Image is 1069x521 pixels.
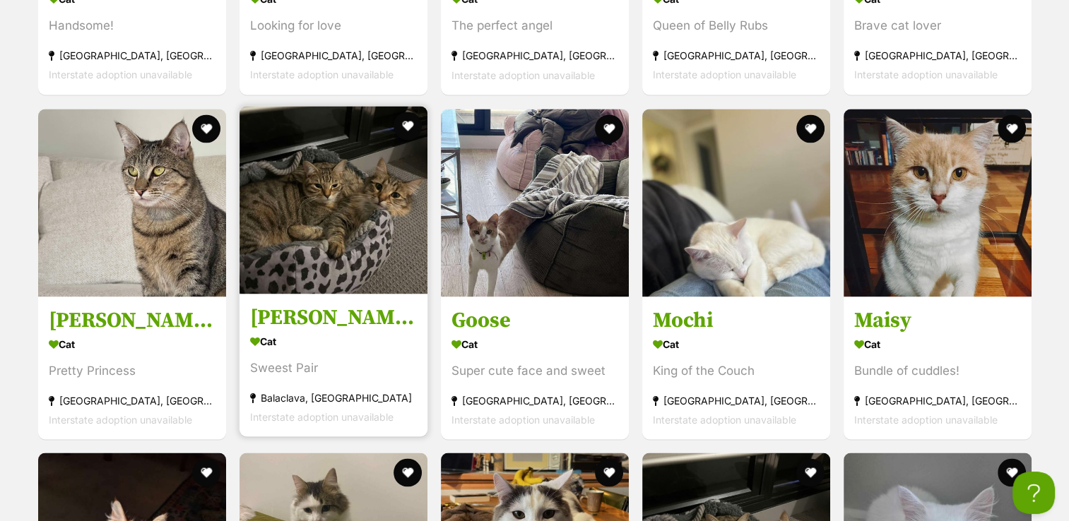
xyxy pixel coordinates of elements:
div: [GEOGRAPHIC_DATA], [GEOGRAPHIC_DATA] [250,47,417,66]
span: Interstate adoption unavailable [854,69,998,81]
button: favourite [998,114,1026,143]
button: favourite [192,114,220,143]
div: Cat [653,333,820,354]
span: Interstate adoption unavailable [49,413,192,425]
span: Interstate adoption unavailable [250,410,394,422]
span: Interstate adoption unavailable [854,413,998,425]
h3: Goose [451,306,618,333]
a: Mochi Cat King of the Couch [GEOGRAPHIC_DATA], [GEOGRAPHIC_DATA] Interstate adoption unavailable ... [642,296,830,439]
span: Interstate adoption unavailable [250,69,394,81]
span: Interstate adoption unavailable [653,413,796,425]
iframe: Help Scout Beacon - Open [1012,472,1055,514]
div: Handsome! [49,17,215,36]
h3: [PERSON_NAME] 🎀 [49,306,215,333]
div: Queen of Belly Rubs [653,17,820,36]
button: favourite [998,458,1026,486]
div: Brave cat lover [854,17,1021,36]
div: Sweest Pair [250,358,417,377]
div: [GEOGRAPHIC_DATA], [GEOGRAPHIC_DATA] [451,390,618,409]
button: favourite [796,458,825,486]
div: Cat [451,333,618,354]
a: Maisy Cat Bundle of cuddles! [GEOGRAPHIC_DATA], [GEOGRAPHIC_DATA] Interstate adoption unavailable... [844,296,1032,439]
div: Cat [854,333,1021,354]
div: Super cute face and sweet [451,361,618,380]
div: Balaclava, [GEOGRAPHIC_DATA] [250,388,417,407]
button: favourite [192,458,220,486]
div: [GEOGRAPHIC_DATA], [GEOGRAPHIC_DATA] [49,390,215,409]
div: [GEOGRAPHIC_DATA], [GEOGRAPHIC_DATA] [854,47,1021,66]
div: [GEOGRAPHIC_DATA], [GEOGRAPHIC_DATA] [854,390,1021,409]
a: Goose Cat Super cute face and sweet [GEOGRAPHIC_DATA], [GEOGRAPHIC_DATA] Interstate adoption unav... [441,296,629,439]
div: [GEOGRAPHIC_DATA], [GEOGRAPHIC_DATA] [451,47,618,66]
img: Fred & Barney [240,106,427,294]
img: Cleo 🎀 [38,109,226,297]
span: Interstate adoption unavailable [653,69,796,81]
button: favourite [394,112,422,140]
div: The perfect angel [451,17,618,36]
h3: Maisy [854,306,1021,333]
div: King of the Couch [653,361,820,380]
div: [GEOGRAPHIC_DATA], [GEOGRAPHIC_DATA] [49,47,215,66]
div: Pretty Princess [49,361,215,380]
h3: Mochi [653,306,820,333]
button: favourite [796,114,825,143]
a: [PERSON_NAME] 🎀 Cat Pretty Princess [GEOGRAPHIC_DATA], [GEOGRAPHIC_DATA] Interstate adoption unav... [38,296,226,439]
img: Goose [441,109,629,297]
div: [GEOGRAPHIC_DATA], [GEOGRAPHIC_DATA] [653,47,820,66]
button: favourite [595,114,623,143]
div: Cat [49,333,215,354]
span: Interstate adoption unavailable [49,69,192,81]
div: Looking for love [250,17,417,36]
div: Cat [250,330,417,351]
button: favourite [595,458,623,486]
h3: [PERSON_NAME] & [PERSON_NAME] [250,304,417,330]
span: Interstate adoption unavailable [451,413,595,425]
button: favourite [394,458,422,486]
span: Interstate adoption unavailable [451,69,595,81]
div: [GEOGRAPHIC_DATA], [GEOGRAPHIC_DATA] [653,390,820,409]
img: Mochi [642,109,830,297]
img: Maisy [844,109,1032,297]
div: Bundle of cuddles! [854,361,1021,380]
a: [PERSON_NAME] & [PERSON_NAME] Cat Sweest Pair Balaclava, [GEOGRAPHIC_DATA] Interstate adoption un... [240,293,427,436]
